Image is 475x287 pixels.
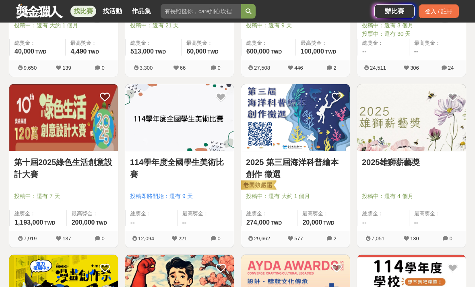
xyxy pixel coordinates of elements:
[370,65,386,71] span: 24,511
[62,235,71,242] span: 137
[362,39,404,47] span: 總獎金：
[182,219,187,226] span: --
[101,65,104,71] span: 0
[362,192,461,200] span: 投稿中：還有 4 個月
[271,220,282,226] span: TWD
[35,49,46,55] span: TWD
[241,84,350,151] img: Cover Image
[88,49,99,55] span: TWD
[410,65,419,71] span: 306
[362,30,461,38] span: 投票中：還有 30 天
[125,84,234,152] a: Cover Image
[217,65,220,71] span: 0
[217,235,220,242] span: 0
[362,48,367,55] span: --
[130,39,176,47] span: 總獎金：
[374,4,415,18] a: 辦比賽
[130,219,135,226] span: --
[70,6,96,17] a: 找比賽
[414,219,419,226] span: --
[241,84,350,152] a: Cover Image
[24,65,37,71] span: 9,650
[182,210,229,218] span: 最高獎金：
[70,39,113,47] span: 最高獎金：
[362,156,461,168] a: 2025雄獅薪藝獎
[130,21,229,30] span: 投稿中：還有 21 天
[246,48,270,55] span: 600,000
[246,156,345,180] a: 2025 第三屆海洋科普繪本創作 徵選
[333,235,336,242] span: 2
[14,21,113,30] span: 投稿中：還有 大約 1 個月
[246,39,291,47] span: 總獎金：
[362,21,461,30] span: 投稿中：還有 3 個月
[302,219,322,226] span: 20,000
[357,84,466,152] a: Cover Image
[72,219,95,226] span: 200,000
[140,65,153,71] span: 3,300
[138,235,154,242] span: 12,094
[9,84,118,151] img: Cover Image
[372,235,385,242] span: 7,051
[410,235,419,242] span: 130
[186,48,206,55] span: 60,000
[323,220,334,226] span: TWD
[14,219,43,226] span: 1,193,000
[186,39,229,47] span: 最高獎金：
[301,39,345,47] span: 最高獎金：
[301,48,324,55] span: 100,000
[449,235,452,242] span: 0
[72,210,113,218] span: 最高獎金：
[325,49,336,55] span: TWD
[254,65,270,71] span: 27,508
[362,210,404,218] span: 總獎金：
[246,21,345,30] span: 投稿中：還有 9 天
[125,84,234,151] img: Cover Image
[62,65,71,71] span: 139
[14,156,113,180] a: 第十屆2025綠色生活創意設計大賽
[302,210,345,218] span: 最高獎金：
[24,235,37,242] span: 7,919
[96,220,107,226] span: TWD
[362,219,367,226] span: --
[180,65,186,71] span: 66
[333,65,336,71] span: 2
[357,84,466,151] img: Cover Image
[14,39,60,47] span: 總獎金：
[414,39,461,47] span: 最高獎金：
[70,48,87,55] span: 4,490
[14,48,34,55] span: 40,000
[271,49,282,55] span: TWD
[294,65,303,71] span: 446
[178,235,187,242] span: 221
[101,235,104,242] span: 0
[414,210,461,218] span: 最高獎金：
[419,4,459,18] div: 登入 / 註冊
[99,6,125,17] a: 找活動
[44,220,55,226] span: TWD
[246,210,292,218] span: 總獎金：
[130,192,229,200] span: 投稿即將開始：還有 9 天
[155,49,166,55] span: TWD
[9,84,118,152] a: Cover Image
[207,49,218,55] span: TWD
[246,219,270,226] span: 274,000
[130,210,172,218] span: 總獎金：
[161,4,241,19] input: 有長照挺你，care到心坎裡！青春出手，拍出照顧 影音徵件活動
[240,180,277,191] img: 老闆娘嚴選
[14,210,62,218] span: 總獎金：
[448,65,454,71] span: 24
[294,235,303,242] span: 577
[254,235,270,242] span: 29,662
[246,192,345,200] span: 投稿中：還有 大約 1 個月
[130,48,154,55] span: 513,000
[14,192,113,200] span: 投稿中：還有 7 天
[130,156,229,180] a: 114學年度全國學生美術比賽
[128,6,154,17] a: 作品集
[414,48,419,55] span: --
